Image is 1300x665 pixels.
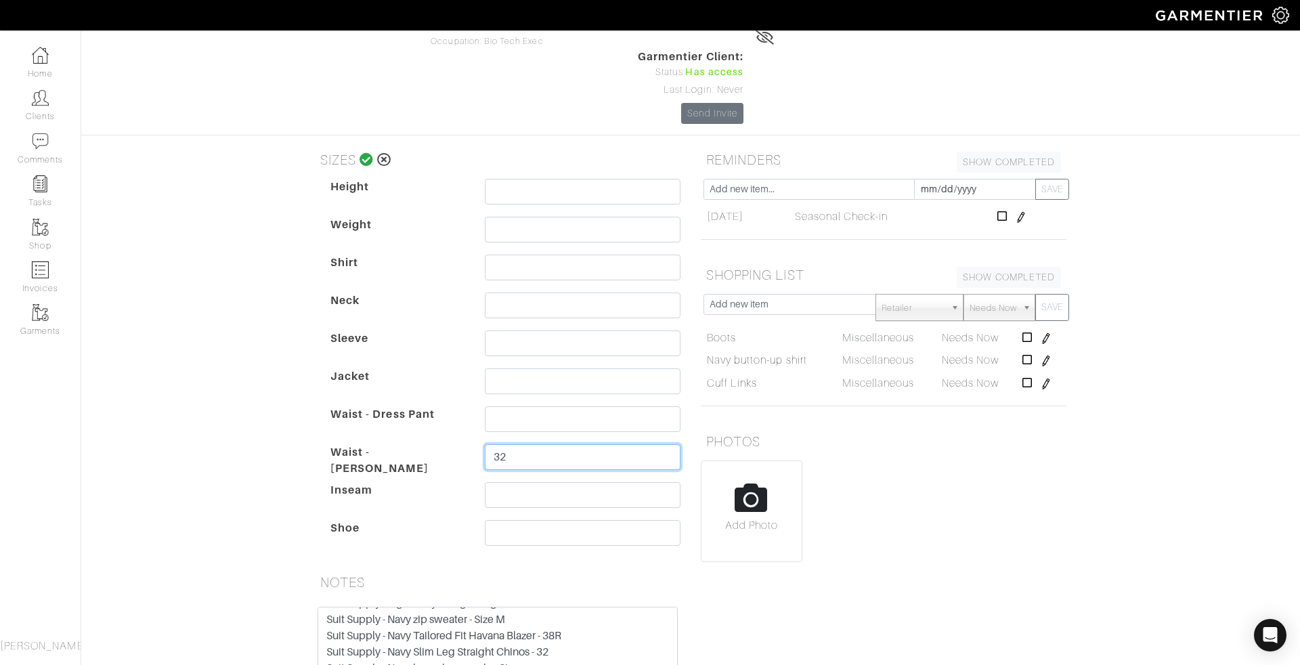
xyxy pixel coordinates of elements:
dt: Jacket [320,368,475,406]
div: Status: [638,65,743,80]
span: Needs Now [942,377,999,389]
a: Send Invite [681,103,743,124]
h5: NOTES [315,569,680,596]
img: garmentier-logo-header-white-b43fb05a5012e4ada735d5af1a66efaba907eab6374d6393d1fbf88cb4ef424d.png [1149,3,1272,27]
img: clients-icon-6bae9207a08558b7cb47a8932f037763ab4055f8c8b6bfacd5dc20c3e0201464.png [32,89,49,106]
input: Add new item [703,294,876,315]
div: Last Login: Never [638,83,743,98]
h5: SIZES [315,146,680,173]
span: Miscellaneous [842,354,915,366]
img: pen-cf24a1663064a2ec1b9c1bd2387e9de7a2fa800b781884d57f21acf72779bad2.png [1041,379,1052,389]
span: Seasonal Check-in [795,209,888,225]
div: Open Intercom Messenger [1254,619,1286,651]
img: reminder-icon-8004d30b9f0a5d33ae49ab947aed9ed385cf756f9e5892f1edd6e32f2345188e.png [32,175,49,192]
img: garments-icon-b7da505a4dc4fd61783c78ac3ca0ef83fa9d6f193b1c9dc38574b1d14d53ca28.png [32,219,49,236]
span: Miscellaneous [842,377,915,389]
dt: Height [320,179,475,217]
button: SAVE [1035,294,1069,321]
a: SHOW COMPLETED [957,267,1061,288]
dt: Shoe [320,520,475,558]
dt: Neck [320,293,475,330]
button: SAVE [1035,179,1069,200]
dt: Sleeve [320,330,475,368]
img: garments-icon-b7da505a4dc4fd61783c78ac3ca0ef83fa9d6f193b1c9dc38574b1d14d53ca28.png [32,304,49,321]
h5: PHOTOS [701,428,1066,455]
dt: Weight [320,217,475,255]
img: gear-icon-white-bd11855cb880d31180b6d7d6211b90ccbf57a29d726f0c71d8c61bd08dd39cc2.png [1272,7,1289,24]
img: comment-icon-a0a6a9ef722e966f86d9cbdc48e553b5cf19dbc54f86b18d962a5391bc8f6eb6.png [32,133,49,150]
a: Cuff Links [707,375,758,391]
span: Miscellaneous [842,332,915,344]
span: Retailer [882,295,945,322]
img: pen-cf24a1663064a2ec1b9c1bd2387e9de7a2fa800b781884d57f21acf72779bad2.png [1041,356,1052,366]
h5: REMINDERS [701,146,1066,173]
a: Boots [707,330,736,346]
dt: Shirt [320,255,475,293]
img: pen-cf24a1663064a2ec1b9c1bd2387e9de7a2fa800b781884d57f21acf72779bad2.png [1016,212,1026,223]
dt: Waist - Dress Pant [320,406,475,444]
img: orders-icon-0abe47150d42831381b5fb84f609e132dff9fe21cb692f30cb5eec754e2cba89.png [32,261,49,278]
dt: Waist - [PERSON_NAME] [320,444,475,482]
span: Has access [685,65,743,80]
input: Add new item... [703,179,915,200]
span: Needs Now [970,295,1017,322]
span: Needs Now [942,332,999,344]
h5: SHOPPING LIST [701,261,1066,288]
span: Garmentier Client: [638,49,743,65]
a: Navy button-up shirt [707,352,807,368]
dt: Inseam [320,482,475,520]
span: [DATE] [707,209,743,225]
span: Needs Now [942,354,999,366]
img: pen-cf24a1663064a2ec1b9c1bd2387e9de7a2fa800b781884d57f21acf72779bad2.png [1041,333,1052,344]
img: dashboard-icon-dbcd8f5a0b271acd01030246c82b418ddd0df26cd7fceb0bd07c9910d44c42f6.png [32,47,49,64]
a: SHOW COMPLETED [957,152,1061,173]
